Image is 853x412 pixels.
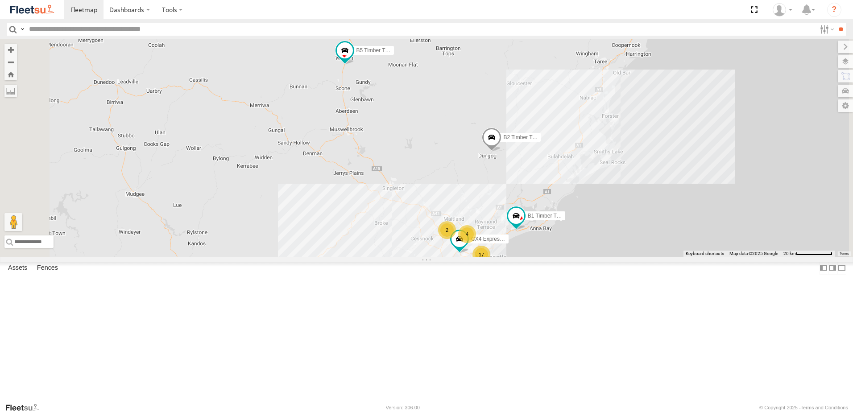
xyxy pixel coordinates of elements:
[801,405,848,410] a: Terms and Conditions
[528,213,567,219] span: B1 Timber Truck
[816,23,836,36] label: Search Filter Options
[838,99,853,112] label: Map Settings
[770,3,795,16] div: Oliver Lees
[4,262,32,274] label: Assets
[4,213,22,231] button: Drag Pegman onto the map to open Street View
[33,262,62,274] label: Fences
[827,3,841,17] i: ?
[5,403,46,412] a: Visit our Website
[4,85,17,97] label: Measure
[19,23,26,36] label: Search Query
[840,252,849,255] a: Terms (opens in new tab)
[386,405,420,410] div: Version: 306.00
[503,134,542,140] span: B2 Timber Truck
[458,225,476,243] div: 4
[686,251,724,257] button: Keyboard shortcuts
[471,236,512,243] span: CX4 Express Ute
[837,262,846,275] label: Hide Summary Table
[729,251,778,256] span: Map data ©2025 Google
[438,221,456,239] div: 2
[4,44,17,56] button: Zoom in
[472,246,490,264] div: 17
[356,47,395,54] span: B5 Timber Truck
[9,4,55,16] img: fleetsu-logo-horizontal.svg
[759,405,848,410] div: © Copyright 2025 -
[783,251,796,256] span: 20 km
[4,56,17,68] button: Zoom out
[828,262,837,275] label: Dock Summary Table to the Right
[819,262,828,275] label: Dock Summary Table to the Left
[4,68,17,80] button: Zoom Home
[781,251,835,257] button: Map Scale: 20 km per 78 pixels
